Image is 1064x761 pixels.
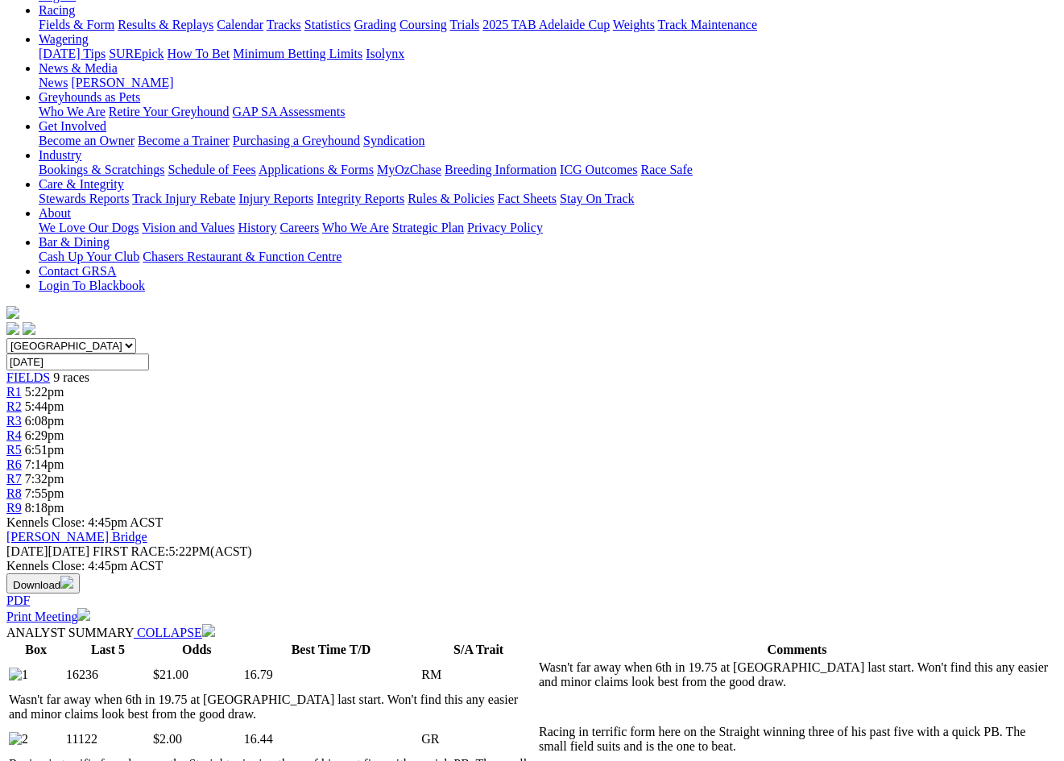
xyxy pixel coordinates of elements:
a: Tracks [267,18,301,31]
img: 2 [9,732,28,747]
a: About [39,206,71,220]
td: Wasn't far away when 6th in 19.75 at [GEOGRAPHIC_DATA] last start. Won't find this any easier and... [538,660,1056,690]
span: $21.00 [153,668,188,681]
a: R1 [6,385,22,399]
div: Download [6,593,1058,608]
div: Care & Integrity [39,192,1058,206]
img: logo-grsa-white.png [6,306,19,319]
span: 6:08pm [25,414,64,428]
a: Calendar [217,18,263,31]
a: Privacy Policy [467,221,543,234]
a: Contact GRSA [39,264,116,278]
a: Get Involved [39,119,106,133]
span: 7:14pm [25,457,64,471]
a: Integrity Reports [317,192,404,205]
a: R2 [6,399,22,413]
a: R8 [6,486,22,500]
a: Become an Owner [39,134,135,147]
a: R9 [6,501,22,515]
span: 5:22PM(ACST) [93,544,252,558]
a: Applications & Forms [259,163,374,176]
a: R5 [6,443,22,457]
a: Fact Sheets [498,192,557,205]
a: [PERSON_NAME] [71,76,173,89]
a: Vision and Values [142,221,234,234]
a: Retire Your Greyhound [109,105,230,118]
a: Coursing [400,18,447,31]
a: 2025 TAB Adelaide Cup [482,18,610,31]
a: R7 [6,472,22,486]
span: [DATE] [6,544,89,558]
span: 6:51pm [25,443,64,457]
th: Last 5 [65,642,151,658]
span: 7:55pm [25,486,64,500]
span: COLLAPSE [137,626,202,639]
a: SUREpick [109,47,164,60]
a: History [238,221,276,234]
span: 6:29pm [25,428,64,442]
span: 8:18pm [25,501,64,515]
a: Who We Are [39,105,106,118]
span: 5:44pm [25,399,64,413]
a: Cash Up Your Club [39,250,139,263]
span: $2.00 [153,732,182,746]
a: Chasers Restaurant & Function Centre [143,250,342,263]
button: Download [6,573,80,593]
a: Weights [613,18,655,31]
a: [PERSON_NAME] Bridge [6,530,147,544]
a: R3 [6,414,22,428]
td: 16.79 [243,660,419,690]
a: Careers [279,221,319,234]
a: Bar & Dining [39,235,110,249]
span: R4 [6,428,22,442]
div: Kennels Close: 4:45pm ACST [6,559,1058,573]
a: Login To Blackbook [39,279,145,292]
a: R6 [6,457,22,471]
a: Injury Reports [238,192,313,205]
a: [DATE] Tips [39,47,106,60]
a: ICG Outcomes [560,163,637,176]
img: download.svg [60,576,73,589]
div: Get Involved [39,134,1058,148]
a: Statistics [304,18,351,31]
a: Breeding Information [445,163,557,176]
a: PDF [6,593,30,607]
a: News [39,76,68,89]
a: Become a Trainer [138,134,230,147]
td: 11122 [65,724,151,755]
div: ANALYST SUMMARY [6,624,1058,640]
th: Odds [152,642,242,658]
a: We Love Our Dogs [39,221,139,234]
a: Stay On Track [560,192,634,205]
span: FIRST RACE: [93,544,168,558]
a: Wagering [39,32,89,46]
input: Select date [6,354,149,370]
a: FIELDS [6,370,50,384]
a: Stewards Reports [39,192,129,205]
a: Isolynx [366,47,404,60]
a: Track Injury Rebate [132,192,235,205]
a: Race Safe [640,163,692,176]
img: chevron-down-white.svg [202,624,215,637]
a: Greyhounds as Pets [39,90,140,104]
a: Care & Integrity [39,177,124,191]
a: GAP SA Assessments [233,105,346,118]
th: Box [8,642,64,658]
a: Trials [449,18,479,31]
a: Results & Replays [118,18,213,31]
span: [DATE] [6,544,48,558]
div: Industry [39,163,1058,177]
th: Best Time T/D [243,642,419,658]
a: Who We Are [322,221,389,234]
a: Syndication [363,134,424,147]
td: Racing in terrific form here on the Straight winning three of his past five with a quick PB. The ... [538,724,1056,755]
a: How To Bet [168,47,230,60]
div: News & Media [39,76,1058,90]
a: News & Media [39,61,118,75]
